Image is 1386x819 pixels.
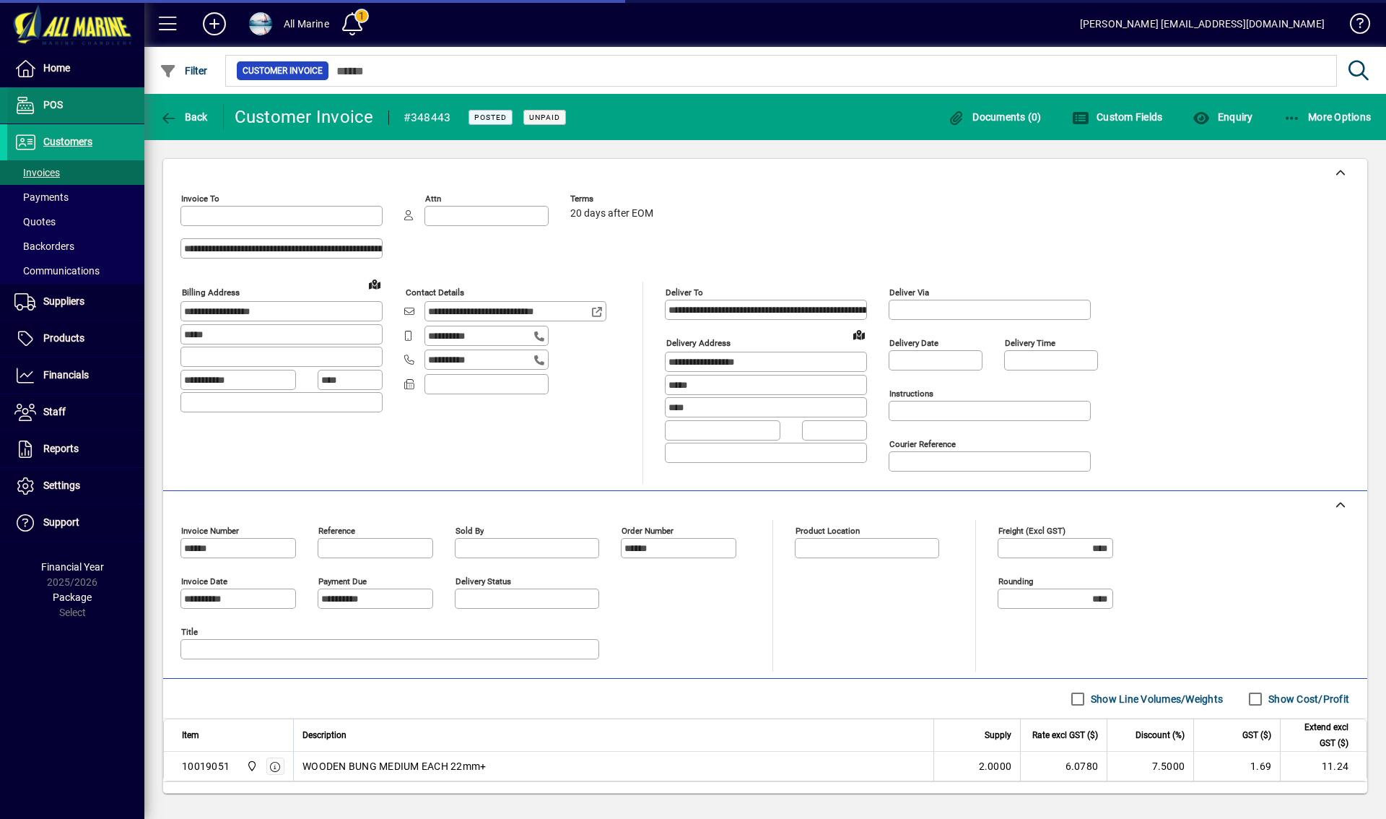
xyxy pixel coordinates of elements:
[529,113,560,122] span: Unpaid
[998,526,1065,536] mat-label: Freight (excl GST)
[14,167,60,178] span: Invoices
[181,576,227,586] mat-label: Invoice date
[43,369,89,381] span: Financials
[14,216,56,227] span: Quotes
[302,759,486,773] span: WOODEN BUNG MEDIUM EACH 22mm+
[7,209,144,234] a: Quotes
[7,357,144,394] a: Financials
[43,62,70,74] span: Home
[1280,752,1367,781] td: 11.24
[7,505,144,541] a: Support
[7,87,144,123] a: POS
[1193,752,1280,781] td: 1.69
[7,234,144,259] a: Backorders
[1193,111,1252,123] span: Enquiry
[181,526,239,536] mat-label: Invoice number
[1265,692,1349,706] label: Show Cost/Profit
[7,160,144,185] a: Invoices
[318,526,355,536] mat-label: Reference
[1280,104,1375,130] button: More Options
[1088,692,1223,706] label: Show Line Volumes/Weights
[284,12,329,35] div: All Marine
[144,104,224,130] app-page-header-button: Back
[1283,111,1372,123] span: More Options
[1136,727,1185,743] span: Discount (%)
[1242,727,1271,743] span: GST ($)
[43,480,80,491] span: Settings
[160,111,208,123] span: Back
[998,576,1033,586] mat-label: Rounding
[474,113,507,122] span: Posted
[570,194,657,204] span: Terms
[1029,759,1098,773] div: 6.0780
[235,105,374,129] div: Customer Invoice
[1289,719,1348,751] span: Extend excl GST ($)
[160,65,208,77] span: Filter
[243,64,323,78] span: Customer Invoice
[237,11,284,37] button: Profile
[14,240,74,252] span: Backorders
[43,295,84,307] span: Suppliers
[318,576,367,586] mat-label: Payment due
[7,431,144,467] a: Reports
[889,338,938,348] mat-label: Delivery date
[7,185,144,209] a: Payments
[1189,104,1256,130] button: Enquiry
[181,194,219,204] mat-label: Invoice To
[302,727,346,743] span: Description
[43,516,79,528] span: Support
[944,104,1045,130] button: Documents (0)
[182,759,230,773] div: 10019051
[363,272,386,295] a: View on map
[948,111,1042,123] span: Documents (0)
[985,727,1011,743] span: Supply
[7,468,144,504] a: Settings
[1032,727,1098,743] span: Rate excl GST ($)
[622,526,674,536] mat-label: Order number
[1107,752,1193,781] td: 7.5000
[1072,111,1163,123] span: Custom Fields
[1005,338,1055,348] mat-label: Delivery time
[41,561,104,573] span: Financial Year
[43,136,92,147] span: Customers
[156,104,212,130] button: Back
[666,287,703,298] mat-label: Deliver To
[847,323,871,346] a: View on map
[14,265,100,277] span: Communications
[7,284,144,320] a: Suppliers
[7,321,144,357] a: Products
[404,106,451,129] div: #348443
[979,759,1012,773] span: 2.0000
[570,208,653,220] span: 20 days after EOM
[889,439,956,449] mat-label: Courier Reference
[425,194,441,204] mat-label: Attn
[7,51,144,87] a: Home
[43,406,66,417] span: Staff
[889,389,933,399] mat-label: Instructions
[456,576,511,586] mat-label: Delivery status
[1339,3,1368,50] a: Knowledge Base
[191,11,237,37] button: Add
[43,332,84,344] span: Products
[53,591,92,603] span: Package
[7,394,144,430] a: Staff
[243,758,259,774] span: Port Road
[156,58,212,84] button: Filter
[181,627,198,637] mat-label: Title
[182,727,199,743] span: Item
[14,191,69,203] span: Payments
[1080,12,1325,35] div: [PERSON_NAME] [EMAIL_ADDRESS][DOMAIN_NAME]
[1068,104,1167,130] button: Custom Fields
[796,526,860,536] mat-label: Product location
[43,443,79,454] span: Reports
[43,99,63,110] span: POS
[456,526,484,536] mat-label: Sold by
[7,259,144,283] a: Communications
[889,287,929,298] mat-label: Deliver via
